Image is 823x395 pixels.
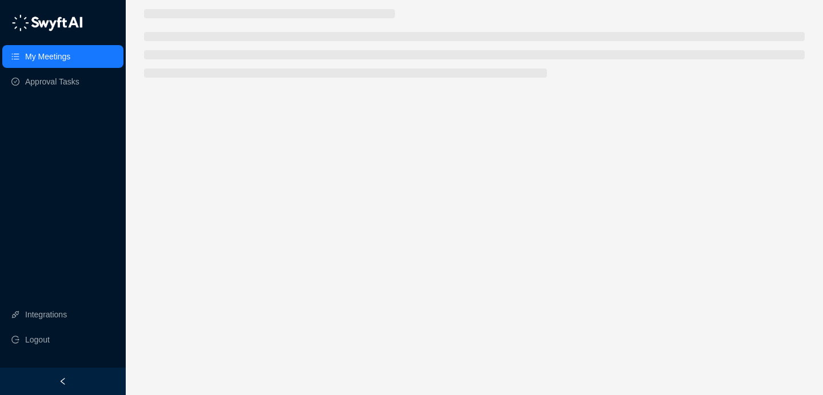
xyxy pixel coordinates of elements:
[25,328,50,351] span: Logout
[11,14,83,31] img: logo-05li4sbe.png
[11,336,19,344] span: logout
[25,303,67,326] a: Integrations
[59,377,67,385] span: left
[25,45,70,68] a: My Meetings
[25,70,79,93] a: Approval Tasks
